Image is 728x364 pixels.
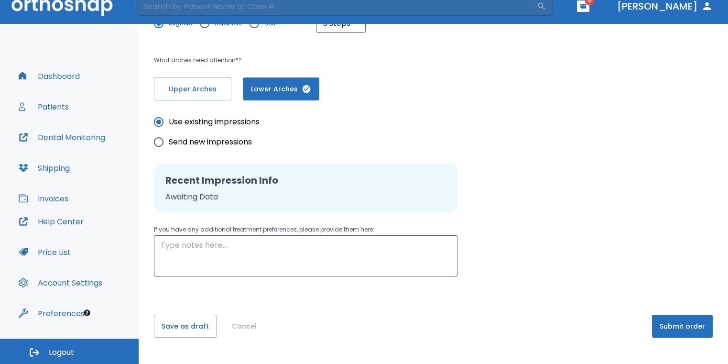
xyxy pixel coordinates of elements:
div: Tooltip anchor [83,309,91,317]
button: Preferences [13,302,90,325]
button: Save as draft [154,315,217,338]
button: Dental Monitoring [13,126,111,149]
button: Cancel [228,315,261,338]
button: Dashboard [13,65,86,88]
p: What arches need attention*? [154,55,480,66]
span: Lower Arches [252,84,310,94]
p: If you have any additional treatment preferences, please provide them here: [154,224,457,235]
button: Shipping [13,156,76,179]
span: Send new impressions [169,136,252,148]
span: Logout [49,347,74,358]
h2: Recent Impression Info [165,173,446,188]
button: Submit order [652,315,713,338]
button: Upper Arches [154,77,231,100]
button: Price List [13,241,76,264]
button: Help Center [13,210,89,233]
button: Patients [13,95,75,118]
button: Invoices [13,187,74,210]
p: Awaiting Data [165,191,446,203]
span: Upper Arches [164,84,221,94]
span: Use existing impressions [169,116,260,128]
button: Account Settings [13,271,108,294]
button: Lower Arches [243,77,319,100]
